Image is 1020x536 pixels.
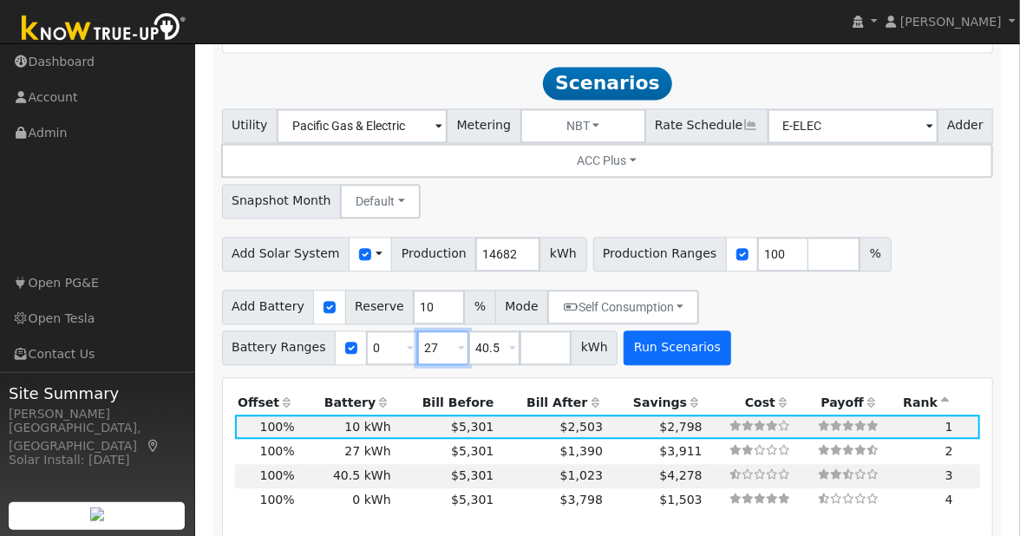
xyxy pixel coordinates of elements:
span: $5,301 [451,468,494,482]
span: Add Solar System [222,237,350,271]
span: [PERSON_NAME] [900,15,1002,29]
span: Savings [633,395,687,409]
span: Production Ranges [593,237,727,271]
span: Metering [447,108,521,143]
span: $2,503 [560,420,603,434]
span: $5,301 [451,493,494,507]
span: Scenarios [543,67,672,99]
span: $4,278 [660,468,703,482]
span: $5,301 [451,420,494,434]
span: 1 [945,420,953,434]
span: 4 [945,493,953,507]
span: Production [391,237,476,271]
span: Add Battery [222,290,315,324]
td: 27 kWh [297,439,394,463]
span: 3 [945,468,953,482]
span: $5,301 [451,444,494,458]
input: Select a Rate Schedule [768,108,938,143]
span: Rank [903,395,938,409]
img: Know True-Up [13,10,195,49]
span: % [860,237,891,271]
span: $2,798 [660,420,703,434]
button: Default [340,184,421,219]
span: 100% [260,444,295,458]
span: Site Summary [9,382,186,405]
span: 100% [260,493,295,507]
span: Reserve [345,290,415,324]
span: $1,503 [660,493,703,507]
div: [PERSON_NAME] [9,405,186,423]
button: Run Scenarios [624,330,730,365]
span: Snapshot Month [222,184,342,219]
td: 10 kWh [297,415,394,439]
span: $3,911 [660,444,703,458]
span: Utility [222,108,278,143]
td: 0 kWh [297,488,394,513]
div: [GEOGRAPHIC_DATA], [GEOGRAPHIC_DATA] [9,419,186,455]
button: ACC Plus [221,143,994,178]
div: Solar Install: [DATE] [9,451,186,469]
span: Adder [938,108,994,143]
span: kWh [571,330,618,365]
span: 100% [260,420,295,434]
span: Mode [495,290,548,324]
span: 100% [260,468,295,482]
span: Cost [745,395,775,409]
th: Bill After [497,390,606,415]
span: Payoff [821,395,864,409]
span: 2 [945,444,953,458]
button: Self Consumption [547,290,699,324]
span: $3,798 [560,493,603,507]
a: Map [146,439,161,453]
span: $1,023 [560,468,603,482]
th: Bill Before [394,390,497,415]
span: % [464,290,495,324]
th: Battery [297,390,394,415]
span: Rate Schedule [645,108,768,143]
input: Select a Utility [277,108,448,143]
span: Battery Ranges [222,330,337,365]
th: Offset [235,390,298,415]
span: $1,390 [560,444,603,458]
img: retrieve [90,507,104,521]
span: kWh [539,237,586,271]
button: NBT [520,108,646,143]
td: 40.5 kWh [297,464,394,488]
